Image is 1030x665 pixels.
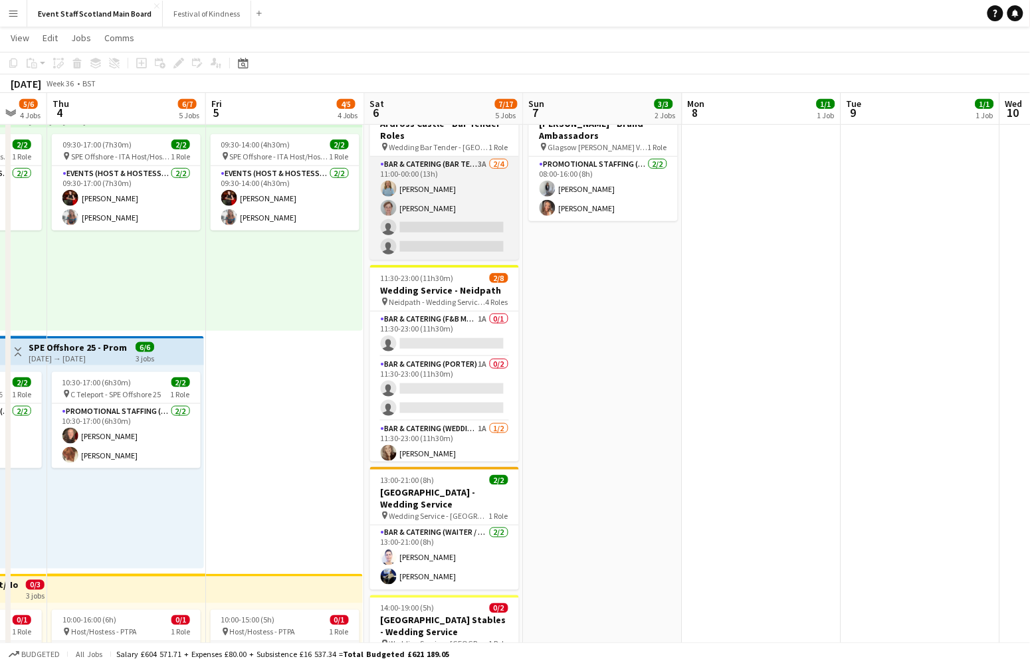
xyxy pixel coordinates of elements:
[1005,98,1023,110] span: Wed
[171,627,190,637] span: 1 Role
[655,110,676,120] div: 2 Jobs
[27,1,163,27] button: Event Staff Scotland Main Board
[389,511,489,521] span: Wedding Service - [GEOGRAPHIC_DATA]
[370,312,519,357] app-card-role: Bar & Catering (F&B Manager - Wedding)1A0/111:30-23:00 (11h30m)
[976,110,993,120] div: 1 Job
[99,29,140,47] a: Comms
[338,110,358,120] div: 4 Jobs
[1003,105,1023,120] span: 10
[486,297,508,307] span: 4 Roles
[817,99,835,109] span: 1/1
[368,105,385,120] span: 6
[529,157,678,221] app-card-role: Promotional Staffing (Brand Ambassadors)2/208:00-16:00 (8h)[PERSON_NAME][PERSON_NAME]
[171,151,190,161] span: 1 Role
[370,486,519,510] h3: [GEOGRAPHIC_DATA] - Wedding Service
[370,98,385,110] span: Sat
[381,475,435,485] span: 13:00-21:00 (8h)
[11,77,41,90] div: [DATE]
[20,110,41,120] div: 4 Jobs
[7,647,62,662] button: Budgeted
[330,627,349,637] span: 1 Role
[529,118,678,142] h3: [PERSON_NAME] - Brand Ambassadors
[51,105,69,120] span: 4
[230,151,330,161] span: SPE Offshore - ITA Host/Hostess
[845,105,862,120] span: 9
[529,98,678,221] div: 08:00-16:00 (8h)2/2[PERSON_NAME] - Brand Ambassadors Glagsow [PERSON_NAME] Velodrone - [PERSON_NA...
[389,297,486,307] span: Neidpath - Wedding Service Roles
[26,590,45,601] div: 3 jobs
[337,99,356,109] span: 4/5
[370,118,519,142] h3: Ardross Castle - Bar Tender Roles
[171,377,190,387] span: 2/2
[178,99,197,109] span: 6/7
[13,615,31,625] span: 0/1
[370,284,519,296] h3: Wedding Service - Neidpath
[389,142,489,152] span: Wedding Bar Tender - [GEOGRAPHIC_DATA]
[489,142,508,152] span: 1 Role
[490,475,508,485] span: 2/2
[12,151,31,161] span: 1 Role
[29,353,128,363] div: [DATE] → [DATE]
[686,105,705,120] span: 8
[495,99,518,109] span: 7/17
[52,134,201,231] app-job-card: 09:30-17:00 (7h30m)2/2 SPE Offshore - ITA Host/Hostess1 RoleEvents (Host & Hostesses)2/209:30-17:...
[330,615,349,625] span: 0/1
[370,525,519,590] app-card-role: Bar & Catering (Waiter / waitress)2/213:00-21:00 (8h)[PERSON_NAME][PERSON_NAME]
[73,649,105,659] span: All jobs
[489,511,508,521] span: 1 Role
[71,32,91,44] span: Jobs
[171,615,190,625] span: 0/1
[370,98,519,260] app-job-card: 11:00-00:00 (13h) (Sun)2/4Ardross Castle - Bar Tender Roles Wedding Bar Tender - [GEOGRAPHIC_DATA...
[211,166,360,231] app-card-role: Events (Host & Hostesses)2/209:30-14:00 (4h30m)[PERSON_NAME][PERSON_NAME]
[26,580,45,590] span: 0/3
[19,99,38,109] span: 5/6
[71,389,161,399] span: C Teleport - SPE Offshore 25
[211,134,360,231] app-job-card: 09:30-14:00 (4h30m)2/2 SPE Offshore - ITA Host/Hostess1 RoleEvents (Host & Hostesses)2/209:30-14:...
[381,603,435,613] span: 14:00-19:00 (5h)
[116,649,449,659] div: Salary £604 571.71 + Expenses £80.00 + Subsistence £16 537.34 =
[52,98,69,110] span: Thu
[43,32,58,44] span: Edit
[370,421,519,486] app-card-role: Bar & Catering (Wedding Service Staff)1A1/211:30-23:00 (11h30m)[PERSON_NAME]
[62,140,132,149] span: 09:30-17:00 (7h30m)
[82,78,96,88] div: BST
[221,615,275,625] span: 10:00-15:00 (5h)
[370,265,519,462] app-job-card: 11:30-23:00 (11h30m)2/8Wedding Service - Neidpath Neidpath - Wedding Service Roles4 RolesBar & Ca...
[490,273,508,283] span: 2/8
[29,341,128,353] h3: SPE Offshore 25 - Promotional Role
[13,377,31,387] span: 2/2
[171,389,190,399] span: 1 Role
[209,105,222,120] span: 5
[688,98,705,110] span: Mon
[179,110,199,120] div: 5 Jobs
[211,98,222,110] span: Fri
[370,615,519,638] h3: [GEOGRAPHIC_DATA] Stables - Wedding Service
[370,357,519,421] app-card-role: Bar & Catering (Porter)1A0/211:30-23:00 (11h30m)
[104,32,134,44] span: Comms
[330,151,349,161] span: 1 Role
[171,140,190,149] span: 2/2
[136,352,154,363] div: 3 jobs
[37,29,63,47] a: Edit
[817,110,835,120] div: 1 Job
[343,649,449,659] span: Total Budgeted £621 189.05
[489,639,508,649] span: 1 Role
[548,142,648,152] span: Glagsow [PERSON_NAME] Velodrone - [PERSON_NAME]
[71,151,171,161] span: SPE Offshore - ITA Host/Hostess
[21,650,60,659] span: Budgeted
[496,110,517,120] div: 5 Jobs
[71,627,137,637] span: Host/Hostess - PTPA
[490,603,508,613] span: 0/2
[136,342,154,352] span: 6/6
[381,273,454,283] span: 11:30-23:00 (11h30m)
[44,78,77,88] span: Week 36
[370,467,519,590] div: 13:00-21:00 (8h)2/2[GEOGRAPHIC_DATA] - Wedding Service Wedding Service - [GEOGRAPHIC_DATA]1 RoleB...
[12,627,31,637] span: 1 Role
[370,157,519,260] app-card-role: Bar & Catering (Bar Tender)3A2/411:00-00:00 (13h)[PERSON_NAME][PERSON_NAME]
[13,140,31,149] span: 2/2
[648,142,667,152] span: 1 Role
[62,377,132,387] span: 10:30-17:00 (6h30m)
[62,615,116,625] span: 10:00-16:00 (6h)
